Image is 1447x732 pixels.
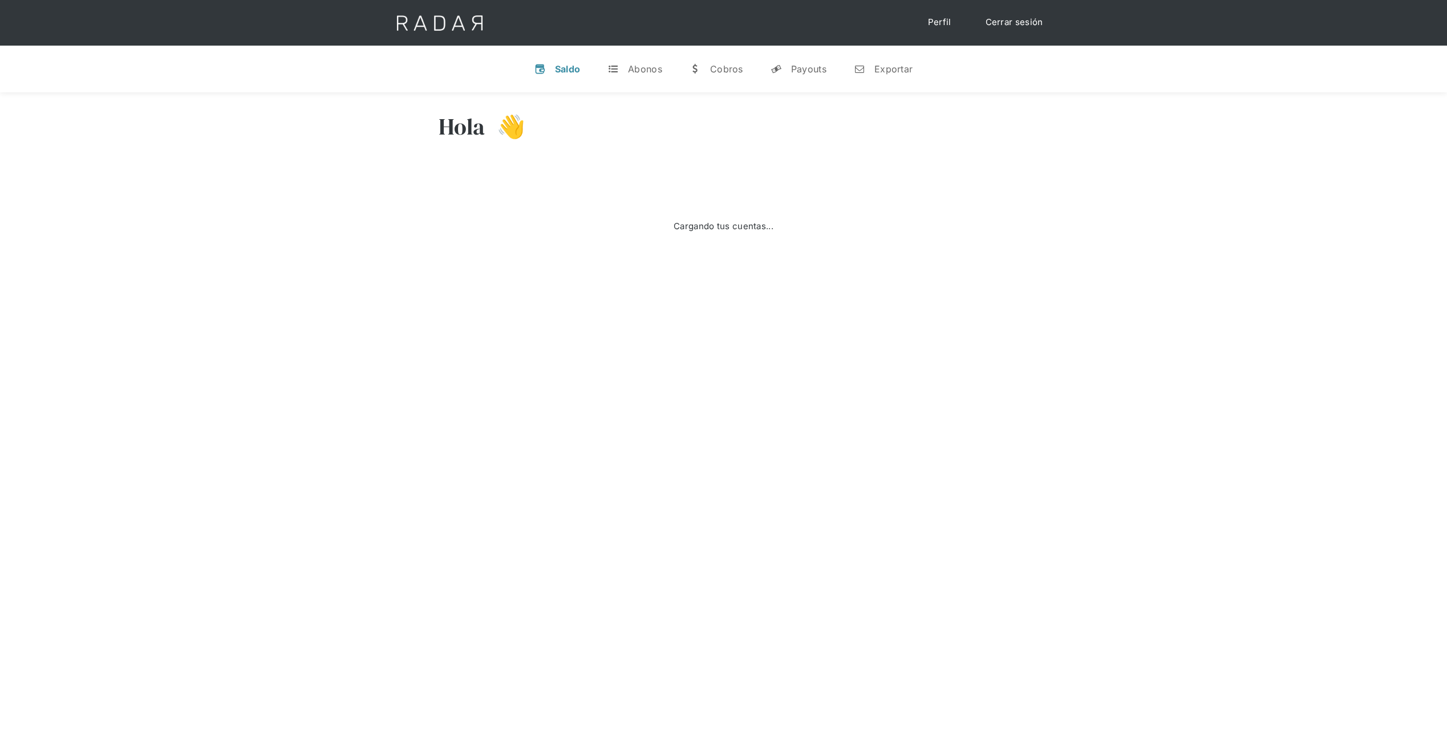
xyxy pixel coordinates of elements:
div: y [771,63,782,75]
div: Cobros [710,63,743,75]
div: Cargando tus cuentas... [674,220,773,233]
div: Saldo [555,63,581,75]
div: Abonos [628,63,662,75]
div: Exportar [874,63,913,75]
a: Cerrar sesión [974,11,1055,34]
div: w [690,63,701,75]
div: v [534,63,546,75]
h3: 👋 [485,112,525,141]
div: Payouts [791,63,826,75]
div: n [854,63,865,75]
h3: Hola [439,112,485,141]
div: t [607,63,619,75]
a: Perfil [917,11,963,34]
